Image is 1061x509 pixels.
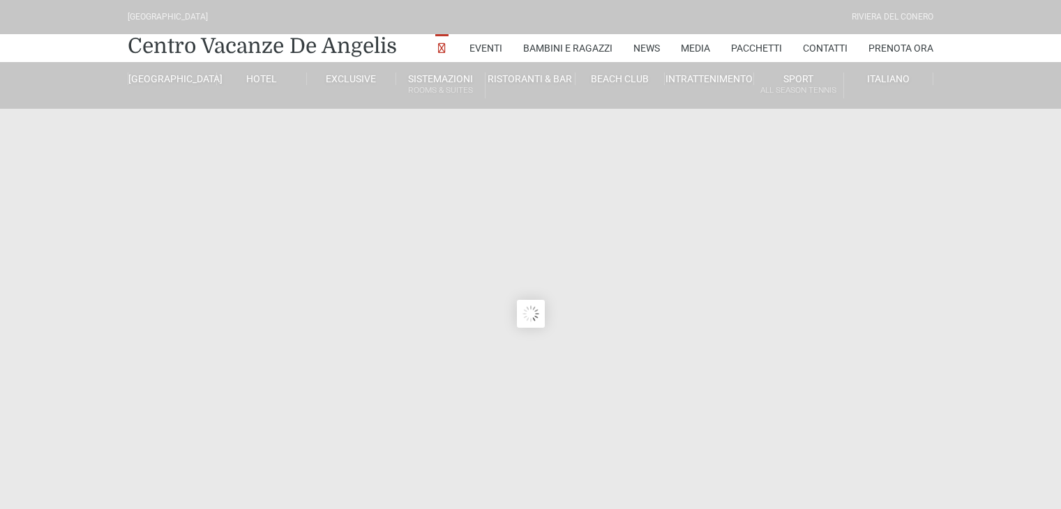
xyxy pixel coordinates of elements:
a: [GEOGRAPHIC_DATA] [128,73,217,85]
a: Media [681,34,710,62]
a: SportAll Season Tennis [754,73,843,98]
div: Riviera Del Conero [852,10,933,24]
small: Rooms & Suites [396,84,485,97]
a: Hotel [217,73,306,85]
a: News [633,34,660,62]
div: [GEOGRAPHIC_DATA] [128,10,208,24]
a: Eventi [469,34,502,62]
a: Exclusive [307,73,396,85]
a: Contatti [803,34,848,62]
a: Pacchetti [731,34,782,62]
span: Italiano [867,73,910,84]
a: Prenota Ora [868,34,933,62]
a: Italiano [844,73,933,85]
a: Centro Vacanze De Angelis [128,32,397,60]
a: Ristoranti & Bar [486,73,575,85]
small: All Season Tennis [754,84,843,97]
a: SistemazioniRooms & Suites [396,73,486,98]
a: Beach Club [575,73,665,85]
a: Bambini e Ragazzi [523,34,612,62]
a: Intrattenimento [665,73,754,85]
